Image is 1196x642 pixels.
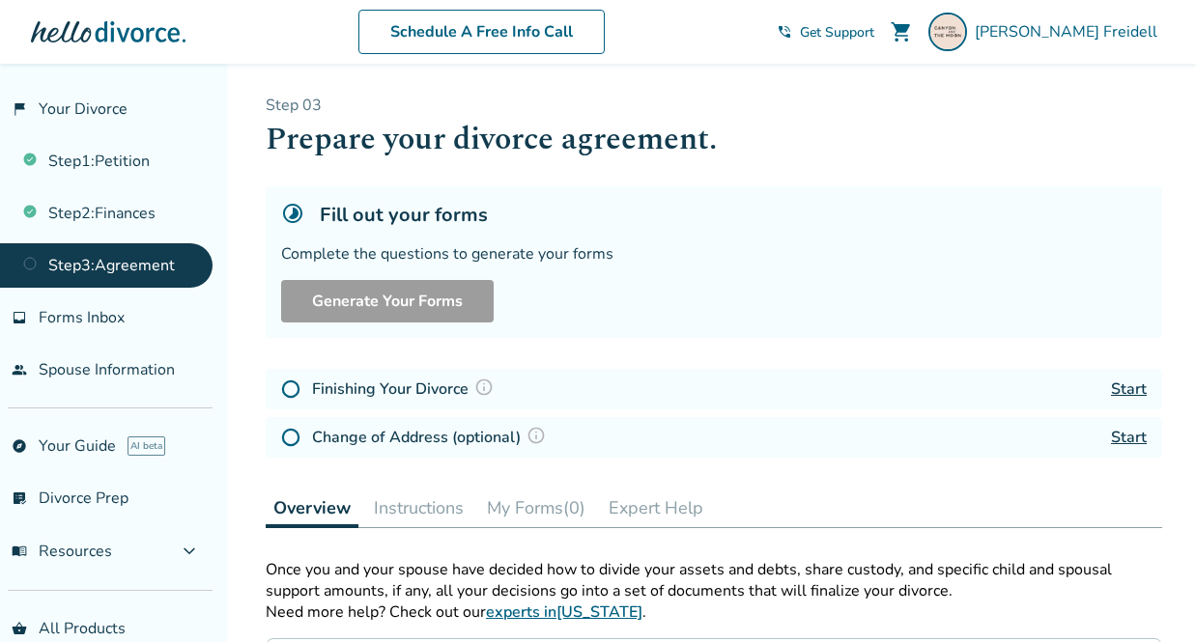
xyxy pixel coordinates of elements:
[1111,427,1147,448] a: Start
[39,307,125,328] span: Forms Inbox
[486,601,642,623] a: experts in[US_STATE]
[266,95,1162,116] p: Step 0 3
[800,23,874,42] span: Get Support
[12,544,27,559] span: menu_book
[128,436,165,456] span: AI beta
[479,488,593,527] button: My Forms(0)
[358,10,605,54] a: Schedule A Free Info Call
[12,541,112,562] span: Resources
[266,559,1162,601] p: Once you and your spouse have decided how to divide your assets and debts, share custody, and spe...
[312,425,552,450] h4: Change of Address (optional)
[12,101,27,117] span: flag_2
[1111,378,1147,400] a: Start
[12,310,27,325] span: inbox
[266,488,358,528] button: Overview
[928,13,967,51] img: Whitney Willison
[281,280,494,322] button: Generate Your Forms
[527,426,546,445] img: Question Mark
[178,540,201,563] span: expand_more
[1099,549,1196,642] iframe: Chat Widget
[12,438,27,454] span: explore
[777,23,874,42] a: phone_in_talkGet Support
[266,116,1162,163] h1: Prepare your divorce agreement.
[890,20,913,43] span: shopping_cart
[975,21,1165,42] span: [PERSON_NAME] Freidell
[777,24,792,40] span: phone_in_talk
[12,621,27,636] span: shopping_basket
[320,202,488,228] h5: Fill out your forms
[12,490,27,506] span: list_alt_check
[281,243,1147,265] div: Complete the questions to generate your forms
[281,428,300,447] img: Not Started
[12,362,27,377] span: people
[281,379,300,399] img: Not Started
[601,488,711,527] button: Expert Help
[366,488,471,527] button: Instructions
[474,377,494,397] img: Question Mark
[312,377,499,402] h4: Finishing Your Divorce
[266,601,1162,623] p: Need more help? Check out our .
